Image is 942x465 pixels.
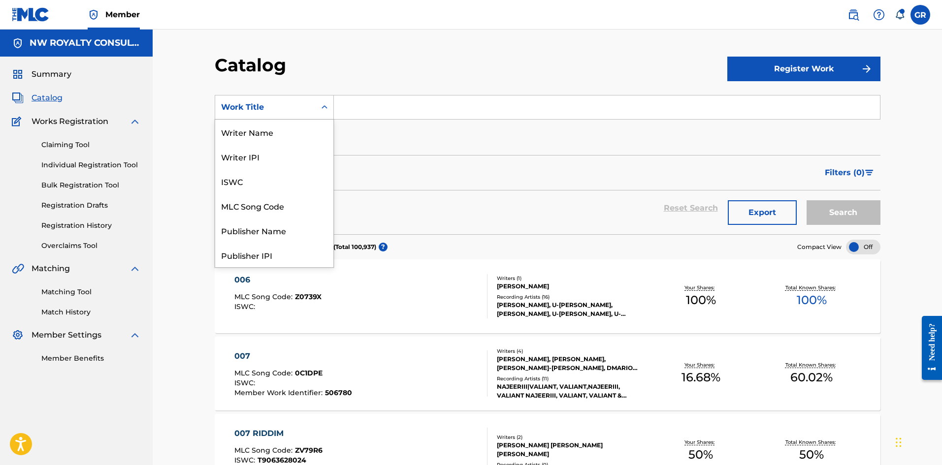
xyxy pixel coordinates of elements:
h5: NW ROYALTY CONSULTING, LLC. [30,37,141,49]
div: NAJEERIII|VALIANT, VALIANT,NAJEERIII, VALIANT NAJEERIII, VALIANT, VALIANT & NAJEERIII [497,382,646,400]
img: Summary [12,68,24,80]
p: Total Known Shares: [785,284,838,291]
a: Registration History [41,220,141,231]
div: 007 [234,350,352,362]
div: Drag [896,428,902,457]
div: [PERSON_NAME], [PERSON_NAME], [PERSON_NAME]-[PERSON_NAME], DMARIO [PERSON_NAME] [497,355,646,372]
div: [PERSON_NAME] [497,282,646,291]
span: 100 % [686,291,716,309]
span: Matching [32,263,70,275]
a: Public Search [844,5,863,25]
p: Your Shares: [684,361,717,369]
img: expand [129,116,141,127]
button: Register Work [727,57,880,81]
div: Recording Artists ( 11 ) [497,375,646,382]
iframe: Chat Widget [893,418,942,465]
img: Accounts [12,37,24,49]
div: User Menu [910,5,930,25]
a: 006MLC Song Code:Z0739XISWC:Writers (1)[PERSON_NAME]Recording Artists (16)[PERSON_NAME], U-[PERSO... [215,259,880,333]
img: filter [865,170,874,176]
div: ISWC [215,169,333,193]
span: Member Work Identifier : [234,388,325,397]
img: help [873,9,885,21]
span: ISWC : [234,456,258,465]
div: Writers ( 2 ) [497,434,646,441]
button: Export [728,200,797,225]
img: Matching [12,263,24,275]
a: CatalogCatalog [12,92,63,104]
div: [PERSON_NAME] [PERSON_NAME] [PERSON_NAME] [497,441,646,459]
img: Works Registration [12,116,25,127]
p: Total Known Shares: [785,438,838,446]
span: 16.68 % [682,369,720,386]
form: Search Form [215,95,880,234]
img: MLC Logo [12,7,50,22]
span: MLC Song Code : [234,292,295,301]
div: Recording Artists ( 16 ) [497,293,646,301]
span: MLC Song Code : [234,369,295,377]
span: ZV79R6 [295,446,323,455]
a: Matching Tool [41,287,141,297]
div: Publisher IPI [215,243,333,267]
div: Help [869,5,889,25]
div: MLC Song Code [215,193,333,218]
button: Filters (0) [819,160,880,185]
span: 50 % [799,446,824,464]
span: ISWC : [234,378,258,387]
span: Member [105,9,140,20]
a: Match History [41,307,141,317]
span: Z0739X [295,292,322,301]
div: Publisher Name [215,218,333,243]
a: Claiming Tool [41,140,141,150]
span: ? [379,243,388,251]
div: Notifications [895,10,905,20]
span: 0C1DPE [295,369,323,377]
div: 007 RIDDIM [234,428,348,439]
div: Writer Name [215,120,333,144]
p: Your Shares: [684,284,717,291]
p: Total Known Shares: [785,361,838,369]
div: 006 [234,274,322,286]
iframe: Resource Center [914,309,942,388]
div: Writers ( 4 ) [497,347,646,355]
a: Member Benefits [41,353,141,364]
span: 506780 [325,388,352,397]
span: Compact View [797,243,842,251]
span: 60.02 % [790,369,833,386]
img: expand [129,263,141,275]
div: Writer IPI [215,144,333,169]
img: Catalog [12,92,24,104]
img: expand [129,329,141,341]
img: f7272a7cc735f4ea7f67.svg [861,63,873,75]
span: Works Registration [32,116,108,127]
a: Individual Registration Tool [41,160,141,170]
div: [PERSON_NAME], U-[PERSON_NAME], [PERSON_NAME], U-[PERSON_NAME], U-[PERSON_NAME] [497,301,646,318]
span: 100 % [797,291,827,309]
span: Filters ( 0 ) [825,167,865,179]
span: MLC Song Code : [234,446,295,455]
img: Member Settings [12,329,24,341]
span: Summary [32,68,71,80]
div: Writers ( 1 ) [497,275,646,282]
h2: Catalog [215,54,291,76]
div: Work Title [221,101,310,113]
a: Registration Drafts [41,200,141,211]
span: Member Settings [32,329,101,341]
span: ISWC : [234,302,258,311]
a: SummarySummary [12,68,71,80]
span: Catalog [32,92,63,104]
span: 50 % [688,446,713,464]
img: search [847,9,859,21]
a: Bulk Registration Tool [41,180,141,190]
a: 007MLC Song Code:0C1DPEISWC:Member Work Identifier:506780Writers (4)[PERSON_NAME], [PERSON_NAME],... [215,337,880,410]
p: Your Shares: [684,438,717,446]
a: Overclaims Tool [41,241,141,251]
img: Top Rightsholder [88,9,99,21]
span: T9063628024 [258,456,306,465]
